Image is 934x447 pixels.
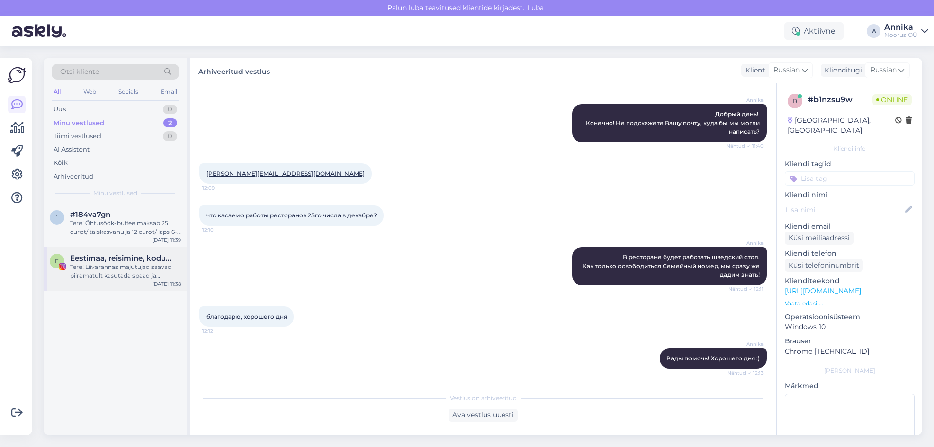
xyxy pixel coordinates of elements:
[206,170,365,177] a: [PERSON_NAME][EMAIL_ADDRESS][DOMAIN_NAME]
[785,366,915,375] div: [PERSON_NAME]
[666,355,760,362] span: Рады помочь! Хорошего дня :)
[785,221,915,232] p: Kliendi email
[206,313,287,320] span: благодарю, хорошего дня
[884,23,917,31] div: Annika
[808,94,872,106] div: # b1nzsu9w
[727,286,764,293] span: Nähtud ✓ 12:11
[785,322,915,332] p: Windows 10
[54,145,90,155] div: AI Assistent
[70,219,181,236] div: Tere! Õhtusöök-buffee maksab 25 eurot/ täiskasvanu ja 12 eurot/ laps 6-12a. Buffee kehtib ainult ...
[449,409,518,422] div: Ava vestlus uuesti
[785,259,863,272] div: Küsi telefoninumbrit
[785,190,915,200] p: Kliendi nimi
[202,327,239,335] span: 12:12
[785,381,915,391] p: Märkmed
[586,110,761,135] span: Добрый день! Конечно! Не подскажете Вашу почту, куда бы мы могли написать?
[70,210,110,219] span: #184va7gn
[60,67,99,77] span: Otsi kliente
[870,65,897,75] span: Russian
[70,254,171,263] span: Eestimaa, reisimine, kodusisustus, kaunid paigad ja muu...
[793,97,797,105] span: b
[55,257,59,265] span: E
[202,226,239,233] span: 12:10
[785,159,915,169] p: Kliendi tag'id
[727,369,764,376] span: Nähtud ✓ 12:13
[785,346,915,357] p: Chrome [TECHNICAL_ID]
[785,286,861,295] a: [URL][DOMAIN_NAME]
[785,299,915,308] p: Vaata edasi ...
[70,263,181,280] div: Tere! Liivarannas majutujad saavad piiramatult kasutada spaad ja veeparki Nooruses.
[727,96,764,104] span: Annika
[727,239,764,247] span: Annika
[727,340,764,348] span: Annika
[81,86,98,98] div: Web
[54,105,66,114] div: Uus
[884,23,928,39] a: AnnikaNoorus OÜ
[524,3,547,12] span: Luba
[582,253,761,278] span: В ресторане будет работать шведский стол. Как только освободиться Семейный номер, мы сразу же дад...
[52,86,63,98] div: All
[788,115,895,136] div: [GEOGRAPHIC_DATA], [GEOGRAPHIC_DATA]
[450,394,517,403] span: Vestlus on arhiveeritud
[785,336,915,346] p: Brauser
[785,171,915,186] input: Lisa tag
[884,31,917,39] div: Noorus OÜ
[784,22,844,40] div: Aktiivne
[785,204,903,215] input: Lisa nimi
[152,280,181,287] div: [DATE] 11:38
[202,184,239,192] span: 12:09
[872,94,912,105] span: Online
[785,249,915,259] p: Kliendi telefon
[867,24,880,38] div: A
[741,65,765,75] div: Klient
[163,118,177,128] div: 2
[54,118,104,128] div: Minu vestlused
[54,172,93,181] div: Arhiveeritud
[163,131,177,141] div: 0
[163,105,177,114] div: 0
[116,86,140,98] div: Socials
[198,64,270,77] label: Arhiveeritud vestlus
[785,144,915,153] div: Kliendi info
[54,131,101,141] div: Tiimi vestlused
[785,312,915,322] p: Operatsioonisüsteem
[8,66,26,84] img: Askly Logo
[152,236,181,244] div: [DATE] 11:39
[159,86,179,98] div: Email
[93,189,137,197] span: Minu vestlused
[726,143,764,150] span: Nähtud ✓ 11:40
[773,65,800,75] span: Russian
[785,276,915,286] p: Klienditeekond
[785,232,854,245] div: Küsi meiliaadressi
[206,212,377,219] span: что касаемо работы ресторанов 25го числа в декабре?
[54,158,68,168] div: Kõik
[56,214,58,221] span: 1
[821,65,862,75] div: Klienditugi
